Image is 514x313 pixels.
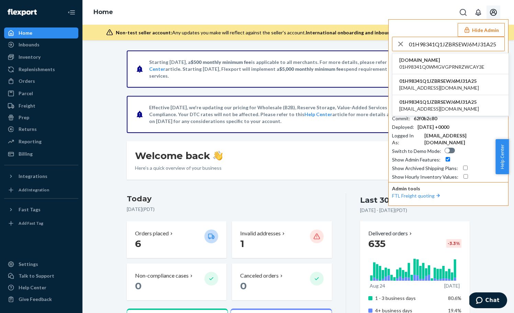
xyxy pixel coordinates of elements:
[4,185,78,195] a: Add Integration
[471,5,485,19] button: Open notifications
[4,259,78,270] a: Settings
[149,104,446,125] p: Effective [DATE], we're updating our pricing for Wholesale (B2B), Reserve Storage, Value-Added Se...
[19,206,41,213] div: Fast Tags
[149,59,446,79] p: Starting [DATE], a is applicable to all merchants. For more details, please refer to this article...
[375,295,443,302] p: 1 - 3 business days
[4,171,78,182] button: Integrations
[4,52,78,63] a: Inventory
[19,114,29,121] div: Prep
[19,187,49,193] div: Add Integration
[19,138,42,145] div: Reporting
[444,282,460,289] p: [DATE]
[399,85,479,91] span: [EMAIL_ADDRESS][DOMAIN_NAME]
[127,264,226,300] button: Non-compliance cases 0
[4,76,78,87] a: Orders
[135,238,141,249] span: 6
[4,100,78,111] a: Freight
[213,151,223,160] img: hand-wave emoji
[399,78,479,85] span: 01H98341Q1JZBRSEWJ6MJ31A25
[399,99,479,105] span: 01H98341Q1JZBRSEWJ6MJ31A25
[19,126,37,133] div: Returns
[127,206,332,213] p: [DATE] ( PDT )
[19,66,55,73] div: Replenishments
[4,204,78,215] button: Fast Tags
[4,112,78,123] a: Prep
[93,8,113,16] a: Home
[19,30,32,36] div: Home
[360,195,410,205] div: Last 30 days
[392,148,441,155] div: Switch to Demo Mode :
[240,280,247,292] span: 0
[495,139,509,174] button: Help Center
[135,149,223,162] h1: Welcome back
[19,272,54,279] div: Talk to Support
[392,132,421,146] div: Logged In As :
[4,39,78,50] a: Inbounds
[417,124,449,131] div: [DATE] +0000
[392,165,458,172] div: Show Archived Shipping Plans :
[19,261,38,268] div: Settings
[232,264,332,300] button: Canceled orders 0
[135,280,142,292] span: 0
[360,207,407,214] p: [DATE] - [DATE] ( PDT )
[414,115,437,122] div: 62f0b2c80
[240,230,281,237] p: Invalid addresses
[19,78,35,85] div: Orders
[88,2,119,22] ol: breadcrumbs
[392,124,414,131] div: Deployed :
[4,124,78,135] a: Returns
[399,105,479,112] span: [EMAIL_ADDRESS][DOMAIN_NAME]
[469,292,507,310] iframe: Opens a widget where you can chat to one of our agents
[135,272,189,280] p: Non-compliance cases
[19,173,47,180] div: Integrations
[240,238,244,249] span: 1
[135,165,223,171] p: Here’s a quick overview of your business
[19,41,40,48] div: Inbounds
[456,5,470,19] button: Open Search Box
[279,66,344,72] span: $5,000 monthly minimum fee
[370,282,385,289] p: Aug 24
[4,294,78,305] button: Give Feedback
[399,64,484,70] span: 01H98341Q0WMGVGPRNRZWCAY3E
[65,5,78,19] button: Close Navigation
[191,59,251,65] span: $500 monthly minimum fee
[116,29,484,36] div: Any updates you make will reflect against the seller's account.
[409,37,504,51] input: Search or paste seller ID
[127,193,332,204] h3: Today
[127,221,226,258] button: Orders placed 6
[4,282,78,293] a: Help Center
[232,221,332,258] button: Invalid addresses 1
[4,148,78,159] a: Billing
[19,284,46,291] div: Help Center
[19,220,43,226] div: Add Fast Tag
[19,90,33,97] div: Parcel
[4,88,78,99] a: Parcel
[392,156,440,163] div: Show Admin Features :
[448,295,461,301] span: 80.6%
[4,27,78,38] a: Home
[4,218,78,229] a: Add Fast Tag
[424,132,505,146] div: [EMAIL_ADDRESS][DOMAIN_NAME]
[392,174,458,180] div: Show Hourly Inventory Values :
[240,272,279,280] p: Canceled orders
[399,57,484,64] span: [DOMAIN_NAME]
[368,230,413,237] button: Delivered orders
[19,296,52,303] div: Give Feedback
[392,115,410,122] div: Commit :
[135,230,169,237] p: Orders placed
[4,136,78,147] a: Reporting
[392,193,442,199] a: FTL Freight quoting
[8,9,37,16] img: Flexport logo
[392,185,505,192] p: Admin tools
[116,30,172,35] span: Non-test seller account:
[446,239,461,248] div: -3.3 %
[19,54,41,60] div: Inventory
[458,23,505,37] button: Hide Admin
[19,150,33,157] div: Billing
[19,102,35,109] div: Freight
[4,270,78,281] button: Talk to Support
[304,111,332,117] a: Help Center
[4,64,78,75] a: Replenishments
